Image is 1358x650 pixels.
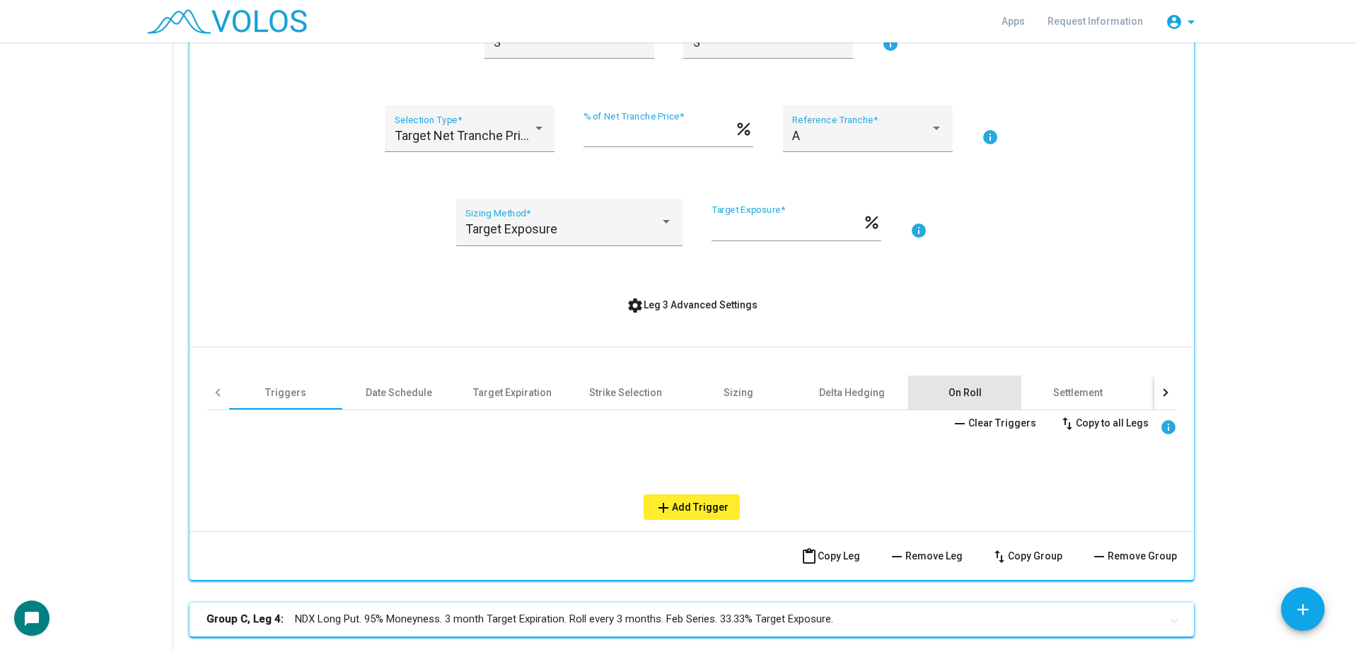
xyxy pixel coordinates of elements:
a: Request Information [1036,8,1154,34]
button: Leg 3 Advanced Settings [615,292,769,318]
span: 3 [693,35,700,50]
mat-icon: settings [627,297,644,314]
div: Sizing [724,385,753,400]
span: Leg 3 Advanced Settings [627,299,758,311]
div: Triggers [265,385,306,400]
div: Delta Hedging [819,385,885,400]
span: Copy to all Legs [1059,417,1149,429]
div: Settlement [1053,385,1103,400]
button: Add Trigger [644,494,740,520]
button: Remove Group [1079,543,1188,569]
mat-icon: add [1294,600,1312,619]
mat-icon: add [655,499,672,516]
span: Clear Triggers [951,417,1036,429]
mat-icon: info [910,222,927,239]
button: Copy Leg [789,543,871,569]
button: Remove Leg [877,543,974,569]
span: Add Trigger [655,501,729,513]
span: Apps [1002,16,1025,27]
mat-icon: remove [951,415,968,432]
span: Target Net Tranche Price [395,128,535,143]
div: Strike Selection [589,385,662,400]
mat-icon: arrow_drop_down [1183,13,1200,30]
button: Clear Triggers [940,410,1047,436]
mat-icon: percent [862,212,881,229]
mat-panel-title: NDX Long Put. 95% Moneyness. 3 month Target Expiration. Roll every 3 months. Feb Series. 33.33% T... [207,611,1160,627]
mat-icon: info [982,129,999,146]
div: On Roll [948,385,982,400]
span: A [792,128,800,143]
button: Copy to all Legs [1047,410,1160,436]
mat-icon: remove [1091,548,1108,565]
button: Copy Group [980,543,1074,569]
button: Add icon [1281,587,1325,631]
span: Copy Group [991,550,1062,562]
mat-expansion-panel-header: Group C, Leg 4:NDX Long Put. 95% Moneyness. 3 month Target Expiration. Roll every 3 months. Feb S... [190,603,1194,637]
mat-icon: info [1160,419,1177,436]
div: Date Schedule [366,385,432,400]
mat-icon: chat_bubble [23,610,40,627]
a: Apps [990,8,1036,34]
span: Remove Group [1091,550,1177,562]
span: Request Information [1047,16,1143,27]
span: Target Exposure [465,221,557,236]
mat-icon: account_circle [1166,13,1183,30]
mat-icon: percent [734,119,753,136]
b: Group C, Leg 4: [207,611,284,627]
span: Remove Leg [888,550,963,562]
mat-icon: swap_vert [991,548,1008,565]
mat-icon: content_paste [801,548,818,565]
div: Target Expiration [473,385,552,400]
mat-icon: remove [888,548,905,565]
mat-icon: info [882,35,899,52]
span: Copy Leg [801,550,860,562]
mat-icon: swap_vert [1059,415,1076,432]
span: 3 [494,35,501,50]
